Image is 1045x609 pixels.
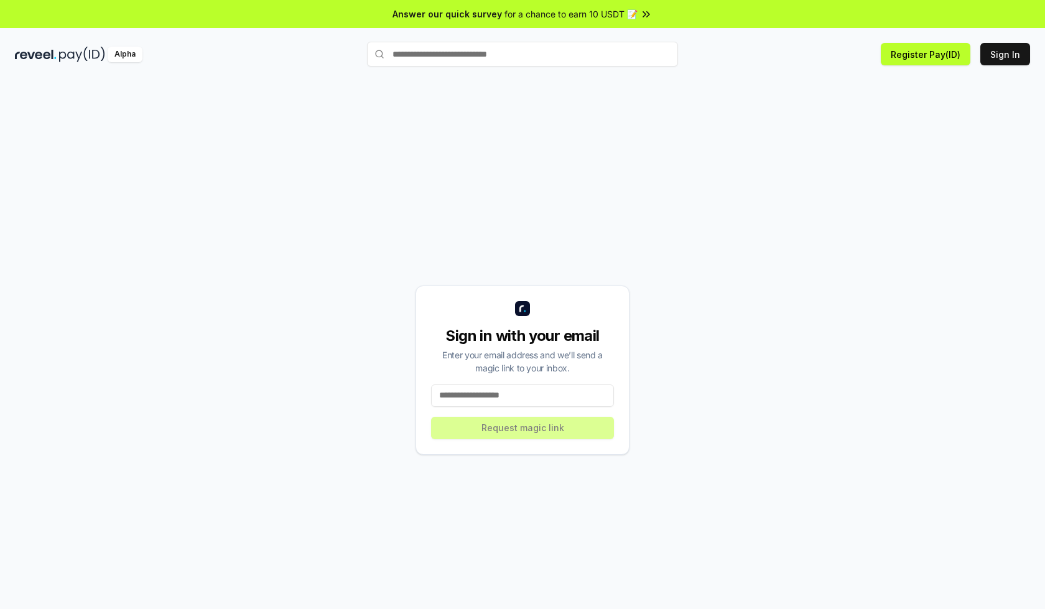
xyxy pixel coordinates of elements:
img: reveel_dark [15,47,57,62]
button: Register Pay(ID) [881,43,970,65]
button: Sign In [980,43,1030,65]
img: pay_id [59,47,105,62]
div: Alpha [108,47,142,62]
div: Sign in with your email [431,326,614,346]
span: for a chance to earn 10 USDT 📝 [504,7,638,21]
span: Answer our quick survey [392,7,502,21]
div: Enter your email address and we’ll send a magic link to your inbox. [431,348,614,374]
img: logo_small [515,301,530,316]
